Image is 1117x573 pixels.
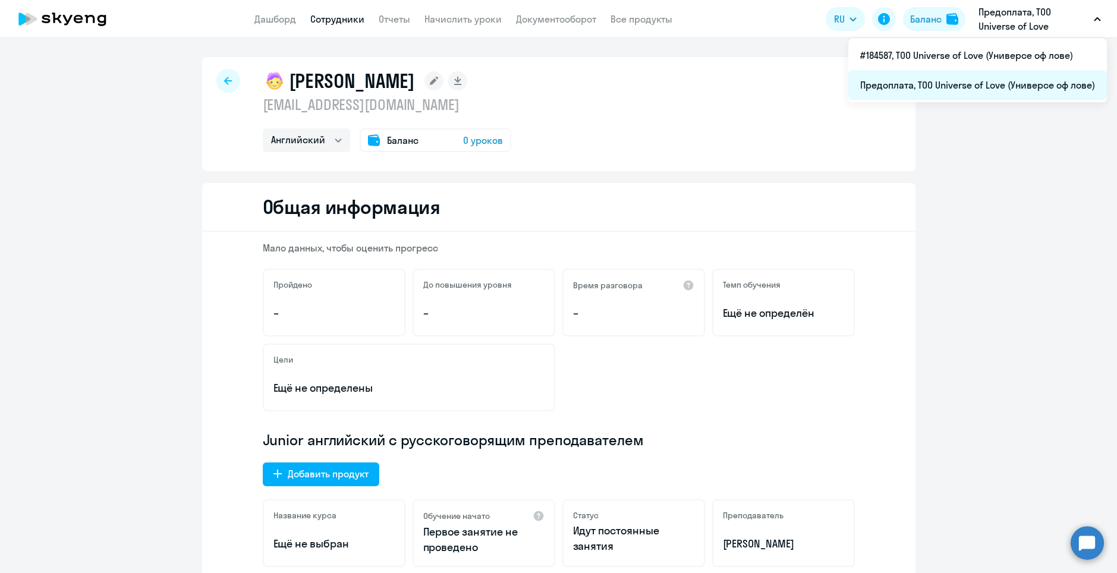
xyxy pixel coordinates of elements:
[379,13,410,25] a: Отчеты
[263,462,379,486] button: Добавить продукт
[516,13,596,25] a: Документооборот
[273,536,395,552] p: Ещё не выбран
[723,279,781,290] h5: Темп обучения
[910,12,942,26] div: Баланс
[387,133,419,147] span: Баланс
[273,279,312,290] h5: Пройдено
[423,306,545,321] p: –
[973,5,1107,33] button: Предоплата, ТОО Universe of Love (Универсе оф лове)
[573,306,694,321] p: –
[424,13,502,25] a: Начислить уроки
[848,38,1107,102] ul: RU
[723,510,784,521] h5: Преподаватель
[573,523,694,554] p: Идут постоянные занятия
[611,13,672,25] a: Все продукты
[263,241,855,254] p: Мало данных, чтобы оценить прогресс
[423,279,512,290] h5: До повышения уровня
[254,13,296,25] a: Дашборд
[273,510,336,521] h5: Название курса
[573,280,643,291] h5: Время разговора
[723,536,844,552] p: [PERSON_NAME]
[310,13,364,25] a: Сотрудники
[463,133,503,147] span: 0 уроков
[826,7,865,31] button: RU
[263,430,644,449] span: Junior английский с русскоговорящим преподавателем
[263,95,511,114] p: [EMAIL_ADDRESS][DOMAIN_NAME]
[723,306,844,321] span: Ещё не определён
[273,380,545,396] p: Ещё не определены
[978,5,1089,33] p: Предоплата, ТОО Universe of Love (Универсе оф лове)
[273,306,395,321] p: –
[289,69,415,93] h1: [PERSON_NAME]
[273,354,293,365] h5: Цели
[573,510,599,521] h5: Статус
[946,13,958,25] img: balance
[423,524,545,555] p: Первое занятие не проведено
[263,69,287,93] img: child
[834,12,845,26] span: RU
[288,467,369,481] div: Добавить продукт
[263,195,440,219] h2: Общая информация
[423,511,490,521] h5: Обучение начато
[903,7,965,31] button: Балансbalance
